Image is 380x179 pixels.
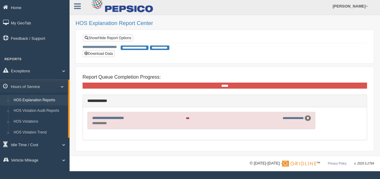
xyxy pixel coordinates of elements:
[76,20,374,27] h2: HOS Explanation Report Center
[354,162,374,165] span: v. 2025.5.2764
[328,162,346,165] a: Privacy Policy
[11,127,68,138] a: HOS Violation Trend
[11,95,68,106] a: HOS Explanation Reports
[11,105,68,116] a: HOS Violation Audit Reports
[250,160,374,167] div: © [DATE]-[DATE] - ™
[83,50,115,57] button: Download Data
[83,74,367,80] h4: Report Queue Completion Progress:
[11,116,68,127] a: HOS Violations
[282,161,316,167] img: Gridline
[83,35,133,41] a: Show/Hide Report Options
